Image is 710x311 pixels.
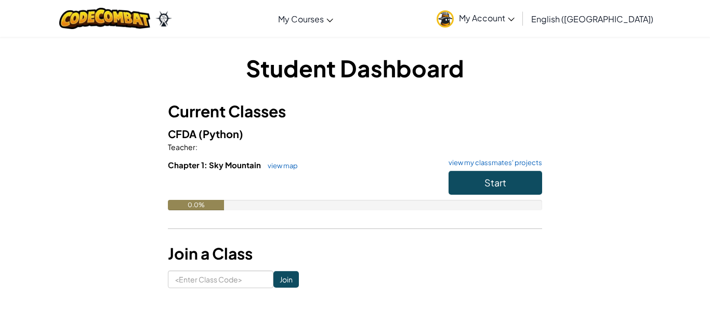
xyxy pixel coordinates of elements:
button: Start [449,171,542,195]
img: CodeCombat logo [59,8,150,29]
span: Teacher [168,142,195,152]
span: My Courses [278,13,324,24]
a: view my classmates' projects [443,159,542,166]
span: : [195,142,198,152]
a: My Account [431,2,520,35]
h3: Current Classes [168,100,542,123]
img: Ozaria [155,11,172,26]
span: Chapter 1: Sky Mountain [168,160,262,170]
input: Join [273,271,299,288]
img: avatar [437,10,454,28]
span: CFDA [168,127,199,140]
h3: Join a Class [168,242,542,265]
div: 0.0% [168,200,224,210]
span: Start [484,177,506,188]
span: My Account [459,12,515,23]
h1: Student Dashboard [168,52,542,84]
a: My Courses [273,5,338,33]
a: English ([GEOGRAPHIC_DATA]) [526,5,659,33]
a: view map [262,161,298,170]
span: (Python) [199,127,243,140]
span: English ([GEOGRAPHIC_DATA]) [531,13,653,24]
input: <Enter Class Code> [168,271,273,288]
